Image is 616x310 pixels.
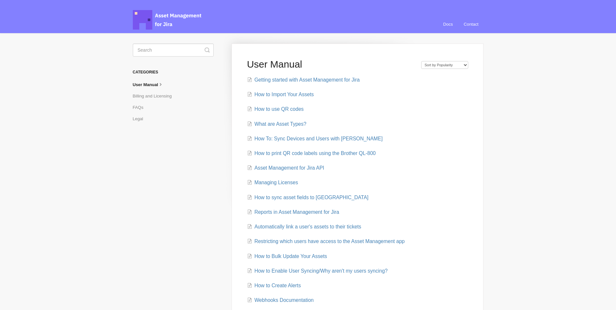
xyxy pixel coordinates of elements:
[247,268,387,274] a: How to Enable User Syncing/Why aren't my users syncing?
[247,297,314,303] a: Webhooks Documentation
[254,165,324,171] span: Asset Management for Jira API
[247,224,361,229] a: Automatically link a user's assets to their tickets
[247,106,304,112] a: How to use QR codes
[459,16,483,33] a: Contact
[133,44,214,57] input: Search
[254,253,327,259] span: How to Bulk Update Your Assets
[254,224,361,229] span: Automatically link a user's assets to their tickets
[247,121,306,127] a: What are Asset Types?
[254,297,314,303] span: Webhooks Documentation
[438,16,458,33] a: Docs
[254,283,301,288] span: How to Create Alerts
[133,91,177,101] a: Billing and Licensing
[247,92,314,97] a: How to Import Your Assets
[247,195,368,200] a: How to sync asset fields to [GEOGRAPHIC_DATA]
[247,209,339,215] a: Reports in Asset Management for Jira
[254,239,405,244] span: Restricting which users have access to the Asset Management app
[254,121,306,127] span: What are Asset Types?
[247,77,359,83] a: Getting started with Asset Management for Jira
[247,150,376,156] a: How to print QR code labels using the Brother QL-800
[133,114,148,124] a: Legal
[133,66,214,78] h3: Categories
[254,209,339,215] span: Reports in Asset Management for Jira
[421,61,468,69] select: Page reloads on selection
[254,106,304,112] span: How to use QR codes
[247,283,301,288] a: How to Create Alerts
[133,102,148,113] a: FAQs
[247,165,324,171] a: Asset Management for Jira API
[254,136,383,141] span: How To: Sync Devices and Users with [PERSON_NAME]
[254,195,368,200] span: How to sync asset fields to [GEOGRAPHIC_DATA]
[254,77,359,83] span: Getting started with Asset Management for Jira
[247,136,383,141] a: How To: Sync Devices and Users with [PERSON_NAME]
[254,92,314,97] span: How to Import Your Assets
[133,10,202,30] span: Asset Management for Jira Docs
[133,79,169,90] a: User Manual
[254,268,387,274] span: How to Enable User Syncing/Why aren't my users syncing?
[247,180,298,185] a: Managing Licenses
[254,150,376,156] span: How to print QR code labels using the Brother QL-800
[247,253,327,259] a: How to Bulk Update Your Assets
[247,58,414,70] h1: User Manual
[254,180,298,185] span: Managing Licenses
[247,239,405,244] a: Restricting which users have access to the Asset Management app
